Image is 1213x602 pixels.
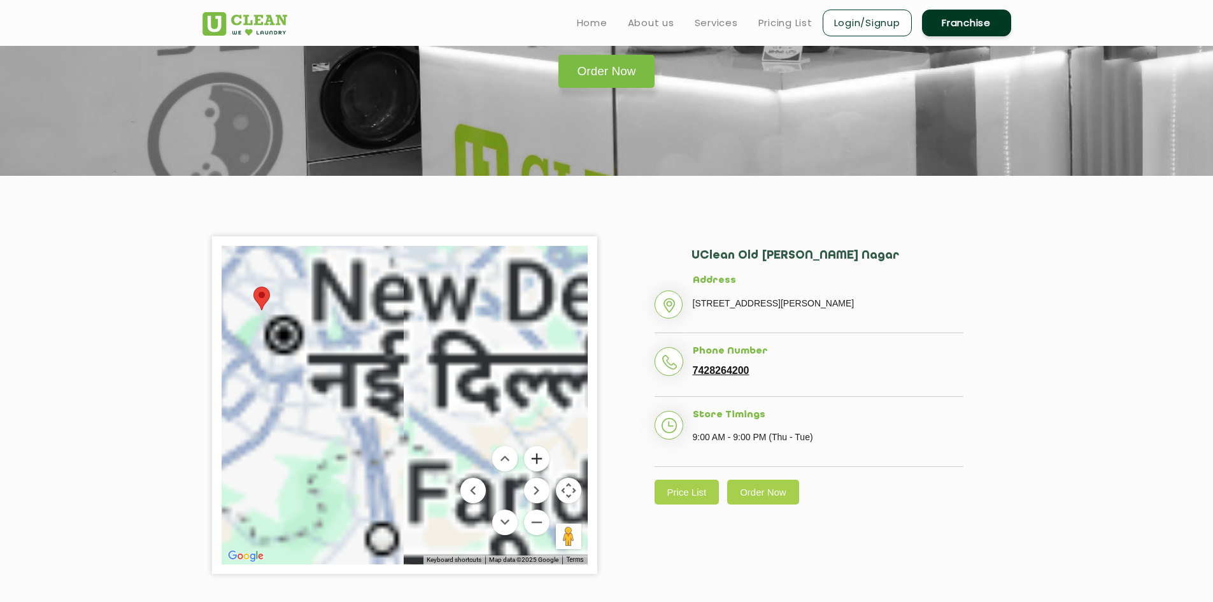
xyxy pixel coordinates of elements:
a: About us [628,15,674,31]
button: Move right [524,478,550,503]
button: Zoom in [524,446,550,471]
h5: Phone Number [693,346,963,357]
a: Home [577,15,607,31]
p: 9:00 AM - 9:00 PM (Thu - Tue) [693,427,963,447]
button: Keyboard shortcuts [427,555,481,564]
a: Franchise [922,10,1011,36]
a: Pricing List [758,15,812,31]
span: Map data ©2025 Google [489,556,558,563]
p: [STREET_ADDRESS][PERSON_NAME] [693,294,963,313]
button: Move down [492,510,518,535]
a: Open this area in Google Maps (opens a new window) [225,548,267,564]
img: Google [225,548,267,564]
img: UClean Laundry and Dry Cleaning [202,12,287,36]
a: Services [695,15,738,31]
h5: Address [693,275,963,287]
h2: UClean Old [PERSON_NAME] Nagar [692,249,963,275]
h5: Store Timings [693,410,963,421]
button: Drag Pegman onto the map to open Street View [556,524,581,549]
button: Zoom out [524,510,550,535]
a: Login/Signup [823,10,912,36]
a: Order Now [558,55,655,88]
a: Terms (opens in new tab) [566,555,583,564]
button: Map camera controls [556,478,581,503]
button: Move up [492,446,518,471]
a: Order Now [727,480,799,505]
a: Price List [655,480,720,505]
a: 7428264200 [693,365,749,376]
button: Move left [460,478,486,503]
